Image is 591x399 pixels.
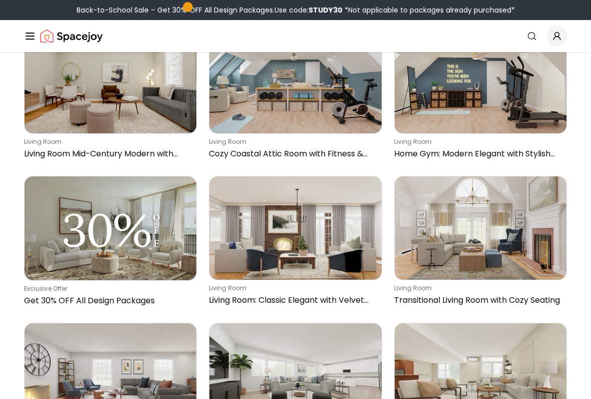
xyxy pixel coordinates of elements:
a: Cozy Coastal Attic Room with Fitness & Gaming Arealiving roomCozy Coastal Attic Room with Fitness... [209,30,382,164]
p: living room [209,284,378,292]
p: Living Room: Classic Elegant with Velvet Curtains [209,294,378,306]
p: Living Room Mid-Century Modern with Cozy Seating [24,148,193,160]
p: Transitional Living Room with Cozy Seating [394,294,563,306]
a: Living Room Mid-Century Modern with Cozy Seatingliving roomLiving Room Mid-Century Modern with Co... [24,30,197,164]
a: Home Gym: Modern Elegant with Stylish Storageliving roomHome Gym: Modern Elegant with Stylish Sto... [394,30,567,164]
p: Cozy Coastal Attic Room with Fitness & Gaming Area [209,148,378,160]
img: Living Room Mid-Century Modern with Cozy Seating [25,30,196,133]
img: Home Gym: Modern Elegant with Stylish Storage [395,30,566,133]
p: living room [209,138,378,146]
a: Spacejoy [40,26,103,46]
p: living room [394,284,563,292]
span: *Not applicable to packages already purchased* [343,5,515,15]
img: Spacejoy Logo [40,26,103,46]
a: Get 30% OFF All Design PackagesExclusive OfferGet 30% OFF All Design Packages [24,176,197,311]
a: Living Room: Classic Elegant with Velvet Curtainsliving roomLiving Room: Classic Elegant with Vel... [209,176,382,311]
img: Cozy Coastal Attic Room with Fitness & Gaming Area [209,30,381,133]
div: Back-to-School Sale – Get 30% OFF All Design Packages. [77,5,515,15]
p: Home Gym: Modern Elegant with Stylish Storage [394,148,563,160]
span: Use code: [274,5,343,15]
p: Exclusive Offer [24,285,193,293]
p: living room [394,138,563,146]
img: Get 30% OFF All Design Packages [25,176,196,280]
p: Get 30% OFF All Design Packages [24,295,193,307]
img: Living Room: Classic Elegant with Velvet Curtains [209,176,381,280]
p: living room [24,138,193,146]
nav: Global [24,20,567,52]
b: STUDY30 [309,5,343,15]
img: Transitional Living Room with Cozy Seating [395,176,566,280]
a: Transitional Living Room with Cozy Seatingliving roomTransitional Living Room with Cozy Seating [394,176,567,311]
